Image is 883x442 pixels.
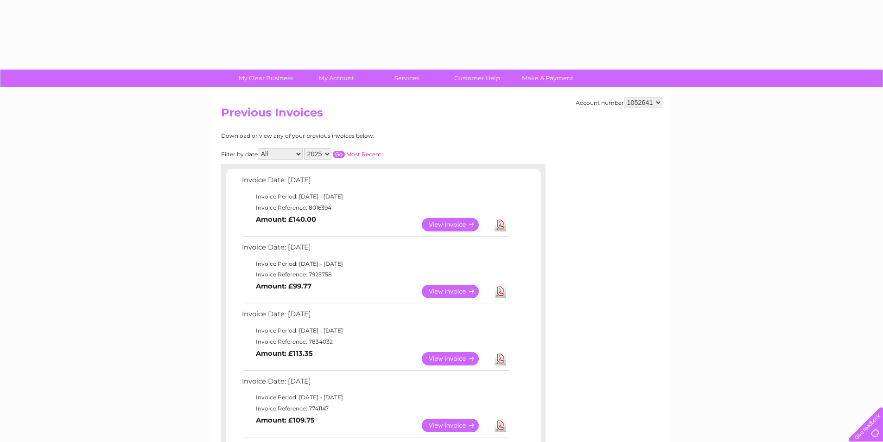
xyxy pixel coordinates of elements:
[509,70,586,87] a: Make A Payment
[240,375,511,392] td: Invoice Date: [DATE]
[256,215,316,224] b: Amount: £140.00
[495,352,506,365] a: Download
[240,392,511,403] td: Invoice Period: [DATE] - [DATE]
[495,285,506,298] a: Download
[439,70,515,87] a: Customer Help
[495,419,506,432] a: Download
[240,174,511,191] td: Invoice Date: [DATE]
[256,349,313,358] b: Amount: £113.35
[221,106,662,124] h2: Previous Invoices
[240,258,511,269] td: Invoice Period: [DATE] - [DATE]
[422,285,490,298] a: View
[221,148,464,160] div: Filter by date
[240,269,511,280] td: Invoice Reference: 7925758
[422,419,490,432] a: View
[240,202,511,213] td: Invoice Reference: 8016394
[298,70,375,87] a: My Account
[422,352,490,365] a: View
[495,218,506,231] a: Download
[240,325,511,336] td: Invoice Period: [DATE] - [DATE]
[240,403,511,414] td: Invoice Reference: 7741147
[228,70,304,87] a: My Clear Business
[422,218,490,231] a: View
[240,191,511,202] td: Invoice Period: [DATE] - [DATE]
[256,282,311,290] b: Amount: £99.77
[256,416,315,424] b: Amount: £109.75
[576,97,662,108] div: Account number
[368,70,445,87] a: Services
[221,133,464,139] div: Download or view any of your previous invoices below.
[240,308,511,325] td: Invoice Date: [DATE]
[240,336,511,347] td: Invoice Reference: 7834032
[346,151,381,158] a: Most Recent
[240,241,511,258] td: Invoice Date: [DATE]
